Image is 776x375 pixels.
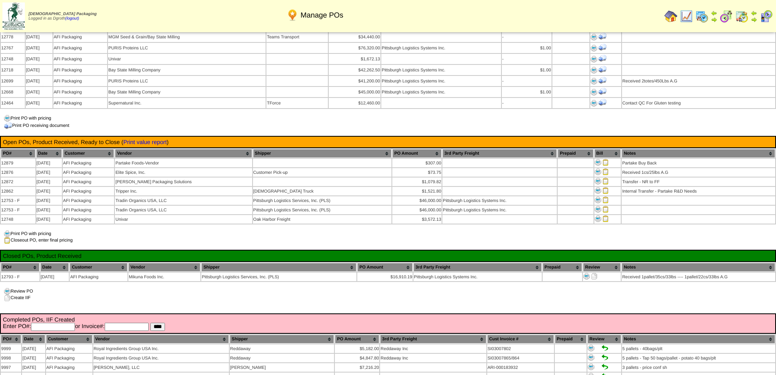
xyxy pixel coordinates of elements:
img: print.gif [4,115,11,122]
td: [DATE] [22,363,45,372]
td: [DATE] [26,65,53,75]
img: Print [595,169,601,175]
td: AFI Packaging [63,215,114,224]
td: [DATE] [36,187,62,195]
td: AFI Packaging [53,54,107,64]
td: Univar [115,215,252,224]
a: Print value report [123,139,167,145]
span: Logged in as Dgroth [29,12,97,21]
th: 3rd Party Freight [380,335,486,344]
td: Reddaway [230,354,334,362]
th: Shipper [201,263,356,272]
img: clipboard.gif [4,237,11,244]
div: $1.00 [502,68,551,73]
img: Print Receiving Document [598,54,607,62]
td: Completed POs, IIF Created [2,316,774,331]
td: AFI Packaging [46,363,92,372]
td: [DATE] [40,273,69,281]
th: PO Amount [357,263,413,272]
img: Print Receiving Document [598,43,607,51]
td: [DATE] [36,178,62,186]
th: Vendor [115,149,252,158]
td: Tripper Inc. [115,187,252,195]
td: [DATE] [26,76,53,86]
td: 12668 [1,87,25,97]
td: Pittsburgh Logistics Systems Inc. [381,43,501,53]
td: 9998 [1,354,21,362]
td: Open POs, Product Received, Ready to Close ( ) [2,138,774,146]
th: Customer [46,335,92,344]
img: Close PO [602,159,609,166]
img: Close PO [602,178,609,184]
td: 9997 [1,363,21,372]
img: Print [595,206,601,213]
td: Pittsburgh Logistics Services, Inc. (PLS) [253,206,391,214]
td: Supernatural Inc. [108,98,266,108]
th: Date [22,335,45,344]
td: Univar [108,54,266,64]
img: Close PO [602,206,609,213]
td: 12879 [1,159,35,167]
td: SI03007865/864 [487,354,554,362]
td: [PERSON_NAME] Packaging Solutions [115,178,252,186]
td: 5 pallets - 40bags/plt [622,344,775,353]
td: Elite Spice, Inc. [115,168,252,177]
img: Set to Handled [602,354,608,361]
img: Print [588,354,594,361]
img: Print [595,187,601,194]
td: 12718 [1,65,25,75]
th: Prepaid [543,263,583,272]
td: 12876 [1,168,35,177]
img: Print Receiving Document [598,32,607,40]
div: $1.00 [502,90,551,95]
td: - [502,98,552,108]
img: Print [595,215,601,222]
div: $42,262.50 [329,68,380,73]
img: calendarinout.gif [735,10,748,23]
img: Print Receiving Document [598,76,607,84]
form: Enter PO#: or Invoice#: [3,323,773,331]
td: AFI Packaging [53,43,107,53]
td: Contact QC For Gluten testing [622,98,775,108]
img: Print [595,178,601,184]
div: $1,672.13 [329,57,380,62]
th: Date [36,149,62,158]
div: $76,320.00 [329,46,380,51]
td: 12753 - F [1,196,35,205]
td: AFI Packaging [63,187,114,195]
td: [DATE] [26,32,53,42]
img: Print [591,100,597,107]
img: Close PO [602,215,609,222]
th: Cust Invoice # [487,335,554,344]
td: Received 1pallet/35cs/33lbs ---- 1pallet/22cs/33lbs A.G [622,273,775,281]
div: $16,910.19 [358,275,412,280]
td: [DATE] [36,206,62,214]
div: $46,000.00 [393,208,441,213]
img: Print [591,78,597,84]
td: - [502,76,552,86]
td: Transfer - NR to FF [622,178,775,186]
img: Print [583,273,590,280]
td: [DATE] [26,54,53,64]
td: Teams Transport [266,32,328,42]
img: calendarcustomer.gif [760,10,773,23]
td: Received 1cs/25lbs A.G [622,168,775,177]
td: Tradin Organics USA, LLC [115,196,252,205]
td: [DATE] [22,354,45,362]
td: 12699 [1,76,25,86]
td: 3 pallets - price conf sh [622,363,775,372]
img: Print [595,159,601,166]
td: Royal Ingredients Group USA Inc. [93,354,229,362]
td: 9999 [1,344,21,353]
span: [DEMOGRAPHIC_DATA] Packaging [29,12,97,16]
td: Pittsburgh Logistics Systems Inc. [381,76,501,86]
td: 12767 [1,43,25,53]
img: clone.gif [4,295,11,301]
td: [DATE] [22,344,45,353]
td: AFI Packaging [46,354,92,362]
td: - [502,32,552,42]
td: AFI Packaging [46,344,92,353]
img: print.gif [4,288,11,295]
th: Prepaid [555,335,587,344]
td: 12748 [1,54,25,64]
